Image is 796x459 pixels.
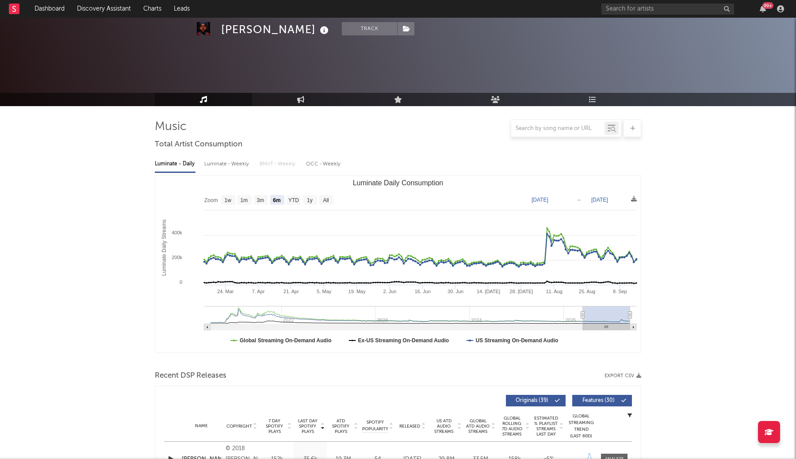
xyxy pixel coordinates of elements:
[283,289,299,294] text: 21. Apr
[358,337,449,344] text: Ex-US Streaming On-Demand Audio
[172,230,182,235] text: 400k
[172,255,182,260] text: 200k
[511,125,605,132] input: Search by song name or URL
[353,179,444,187] text: Luminate Daily Consumption
[296,418,319,434] span: Last Day Spotify Plays
[225,197,232,203] text: 1w
[500,416,524,437] span: Global Rolling 7D Audio Streams
[576,197,582,203] text: →
[605,373,641,379] button: Export CSV
[399,424,420,429] span: Released
[204,157,251,172] div: Luminate - Weekly
[317,289,332,294] text: 5. May
[329,418,352,434] span: ATD Spotify Plays
[180,279,182,285] text: 0
[475,337,558,344] text: US Streaming On-Demand Audio
[512,398,552,403] span: Originals ( 39 )
[307,197,313,203] text: 1y
[182,423,221,429] div: Name
[613,289,627,294] text: 8. Sep
[432,418,456,434] span: US ATD Audio Streams
[323,197,329,203] text: All
[306,157,341,172] div: OCC - Weekly
[546,289,562,294] text: 11. Aug
[155,139,242,150] span: Total Artist Consumption
[257,197,264,203] text: 3m
[534,416,558,437] span: Estimated % Playlist Streams Last Day
[601,4,734,15] input: Search for artists
[288,197,299,203] text: YTD
[448,289,463,294] text: 30. Jun
[362,419,388,432] span: Spotify Popularity
[579,289,595,294] text: 25. Aug
[383,289,396,294] text: 2. Jun
[760,5,766,12] button: 99+
[762,2,773,9] div: 99 +
[273,197,280,203] text: 6m
[578,398,619,403] span: Features ( 30 )
[509,289,533,294] text: 28. [DATE]
[591,197,608,203] text: [DATE]
[342,22,397,35] button: Track
[572,395,632,406] button: Features(30)
[226,424,252,429] span: Copyright
[532,197,548,203] text: [DATE]
[241,197,248,203] text: 1m
[221,22,331,37] div: [PERSON_NAME]
[161,219,167,275] text: Luminate Daily Streams
[155,176,641,352] svg: Luminate Daily Consumption
[240,337,332,344] text: Global Streaming On-Demand Audio
[155,157,195,172] div: Luminate - Daily
[204,197,218,203] text: Zoom
[568,413,594,440] div: Global Streaming Trend (Last 60D)
[477,289,500,294] text: 14. [DATE]
[466,418,490,434] span: Global ATD Audio Streams
[155,371,226,381] span: Recent DSP Releases
[252,289,265,294] text: 7. Apr
[415,289,431,294] text: 16. Jun
[217,289,234,294] text: 24. Mar
[348,289,366,294] text: 19. May
[506,395,566,406] button: Originals(39)
[263,418,286,434] span: 7 Day Spotify Plays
